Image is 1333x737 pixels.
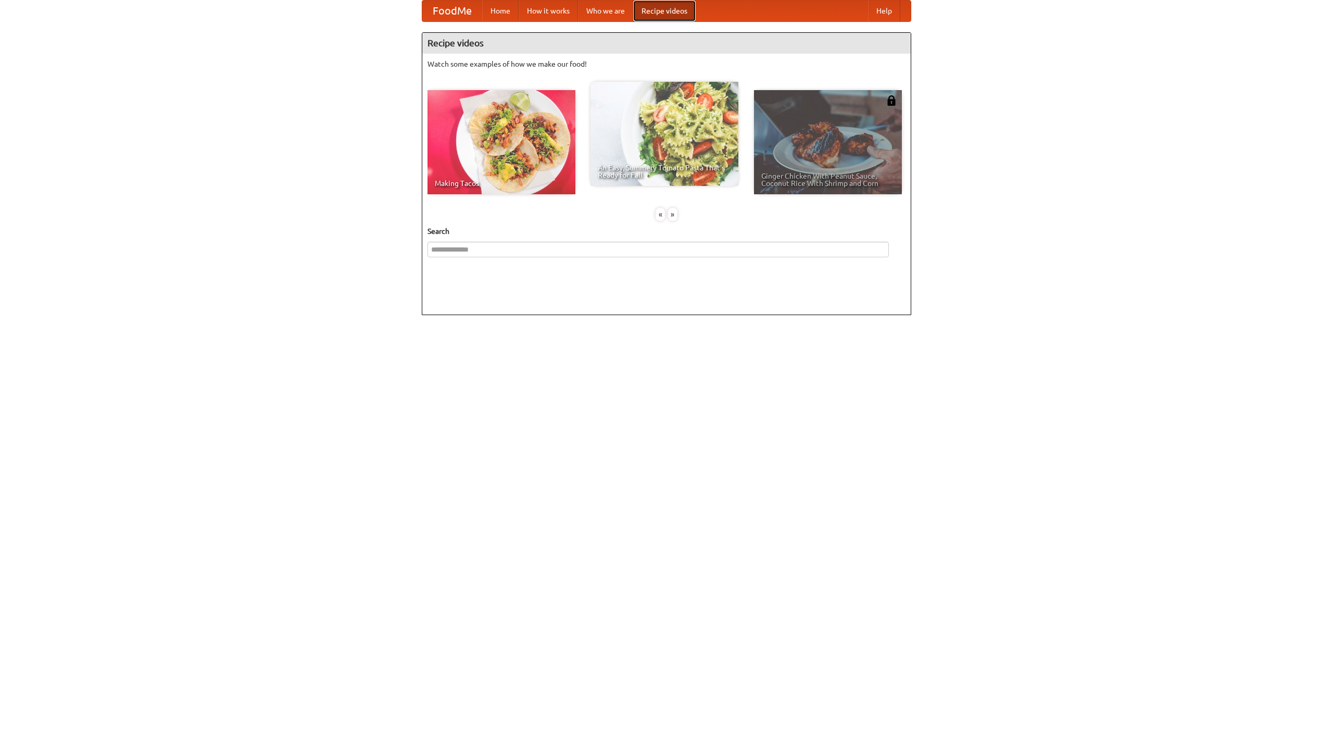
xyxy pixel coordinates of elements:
div: » [668,208,677,221]
a: Making Tacos [427,90,575,194]
a: Recipe videos [633,1,696,21]
a: Who we are [578,1,633,21]
a: Help [868,1,900,21]
span: Making Tacos [435,180,568,187]
h5: Search [427,226,906,236]
h4: Recipe videos [422,33,911,54]
a: FoodMe [422,1,482,21]
div: « [656,208,665,221]
a: How it works [519,1,578,21]
a: An Easy, Summery Tomato Pasta That's Ready for Fall [590,82,738,186]
p: Watch some examples of how we make our food! [427,59,906,69]
span: An Easy, Summery Tomato Pasta That's Ready for Fall [598,164,731,179]
img: 483408.png [886,95,897,106]
a: Home [482,1,519,21]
